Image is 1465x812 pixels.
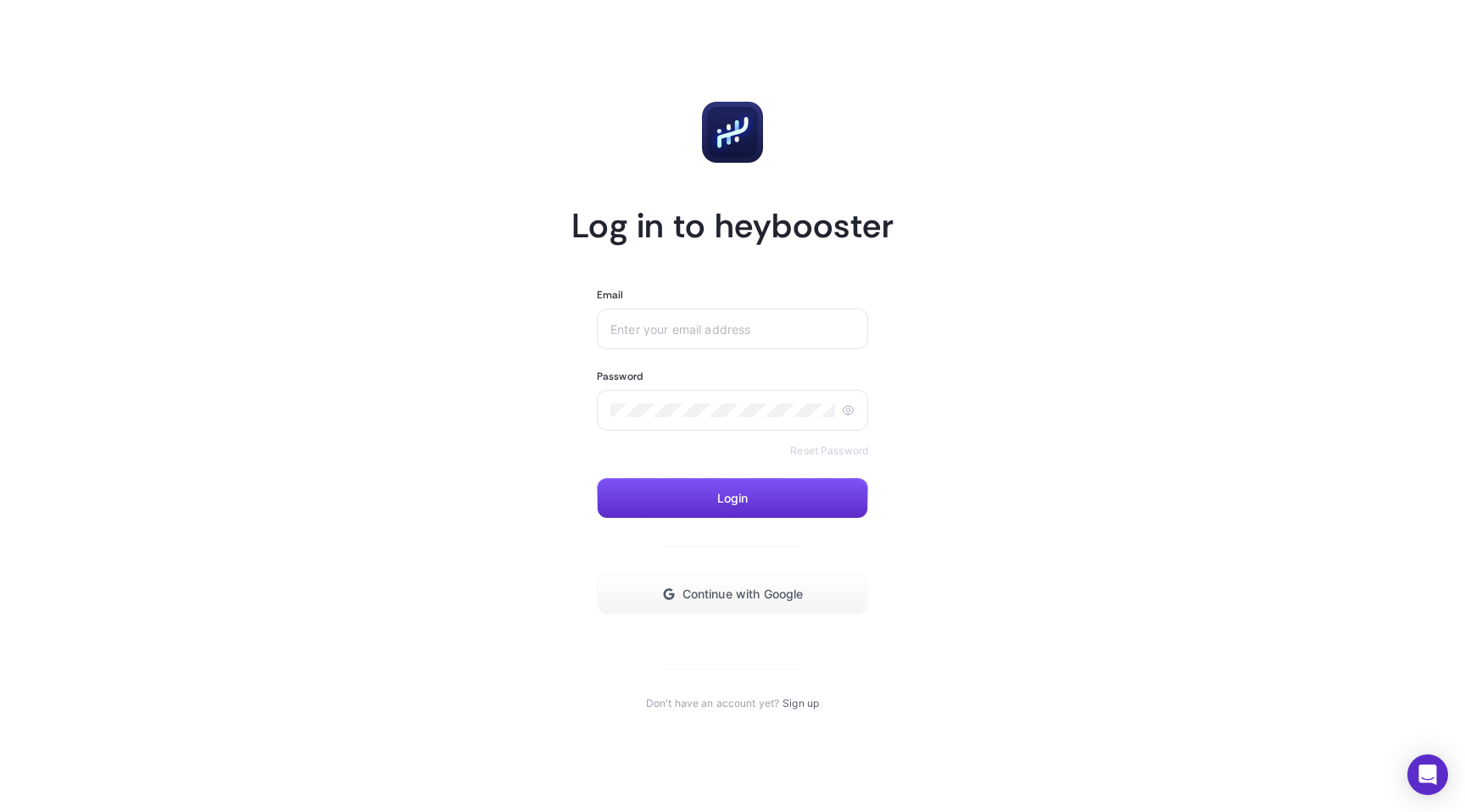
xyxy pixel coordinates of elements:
[597,370,643,383] label: Password
[597,574,868,615] button: Continue with Google
[1407,754,1448,795] div: Open Intercom Messenger
[597,288,624,302] label: Email
[682,587,804,601] span: Continue with Google
[597,478,868,519] button: Login
[783,697,819,710] a: Sign up
[790,444,868,458] a: Reset Password
[646,697,779,710] span: Don't have an account yet?
[717,492,749,505] span: Login
[571,203,894,247] h1: Log in to heybooster
[610,322,855,336] input: Enter your email address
